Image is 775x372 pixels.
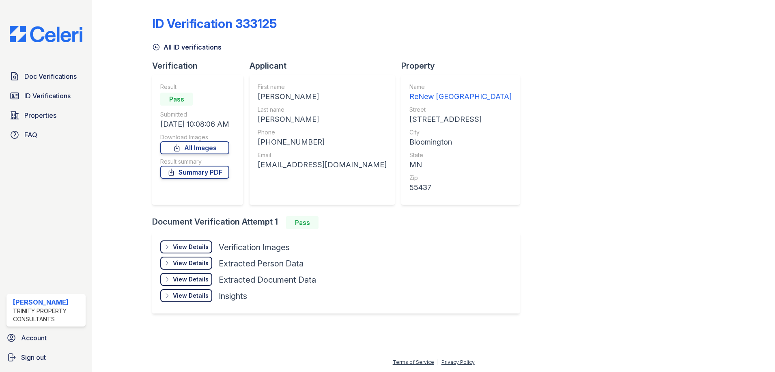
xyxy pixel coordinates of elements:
[173,292,209,300] div: View Details
[152,42,222,52] a: All ID verifications
[441,359,475,365] a: Privacy Policy
[409,151,512,159] div: State
[258,91,387,102] div: [PERSON_NAME]
[258,128,387,136] div: Phone
[258,159,387,171] div: [EMAIL_ADDRESS][DOMAIN_NAME]
[393,359,434,365] a: Terms of Service
[219,242,290,253] div: Verification Images
[258,114,387,125] div: [PERSON_NAME]
[173,243,209,251] div: View Details
[219,258,304,269] div: Extracted Person Data
[160,119,229,130] div: [DATE] 10:08:06 AM
[6,88,86,104] a: ID Verifications
[258,151,387,159] div: Email
[437,359,439,365] div: |
[160,93,193,106] div: Pass
[160,158,229,166] div: Result summary
[409,83,512,91] div: Name
[258,136,387,148] div: [PHONE_NUMBER]
[24,130,37,140] span: FAQ
[173,259,209,267] div: View Details
[6,127,86,143] a: FAQ
[13,307,82,323] div: Trinity Property Consultants
[3,26,89,42] img: CE_Logo_Blue-a8612792a0a2168367f1c8372b55b34899dd931a85d93a1a3d3e32e68fde9ad4.png
[152,16,277,31] div: ID Verification 333125
[160,166,229,179] a: Summary PDF
[409,182,512,193] div: 55437
[6,107,86,123] a: Properties
[250,60,401,71] div: Applicant
[3,349,89,366] a: Sign out
[3,330,89,346] a: Account
[160,110,229,119] div: Submitted
[160,141,229,154] a: All Images
[409,114,512,125] div: [STREET_ADDRESS]
[152,216,526,229] div: Document Verification Attempt 1
[21,333,47,343] span: Account
[409,159,512,171] div: MN
[409,136,512,148] div: Bloomington
[160,133,229,141] div: Download Images
[409,83,512,102] a: Name ReNew [GEOGRAPHIC_DATA]
[24,71,77,81] span: Doc Verifications
[409,174,512,182] div: Zip
[409,128,512,136] div: City
[24,91,71,101] span: ID Verifications
[13,297,82,307] div: [PERSON_NAME]
[409,106,512,114] div: Street
[741,340,767,364] iframe: chat widget
[219,274,316,285] div: Extracted Document Data
[152,60,250,71] div: Verification
[401,60,526,71] div: Property
[21,353,46,362] span: Sign out
[160,83,229,91] div: Result
[258,83,387,91] div: First name
[6,68,86,84] a: Doc Verifications
[219,290,247,302] div: Insights
[173,275,209,283] div: View Details
[24,110,56,120] span: Properties
[258,106,387,114] div: Last name
[286,216,319,229] div: Pass
[409,91,512,102] div: ReNew [GEOGRAPHIC_DATA]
